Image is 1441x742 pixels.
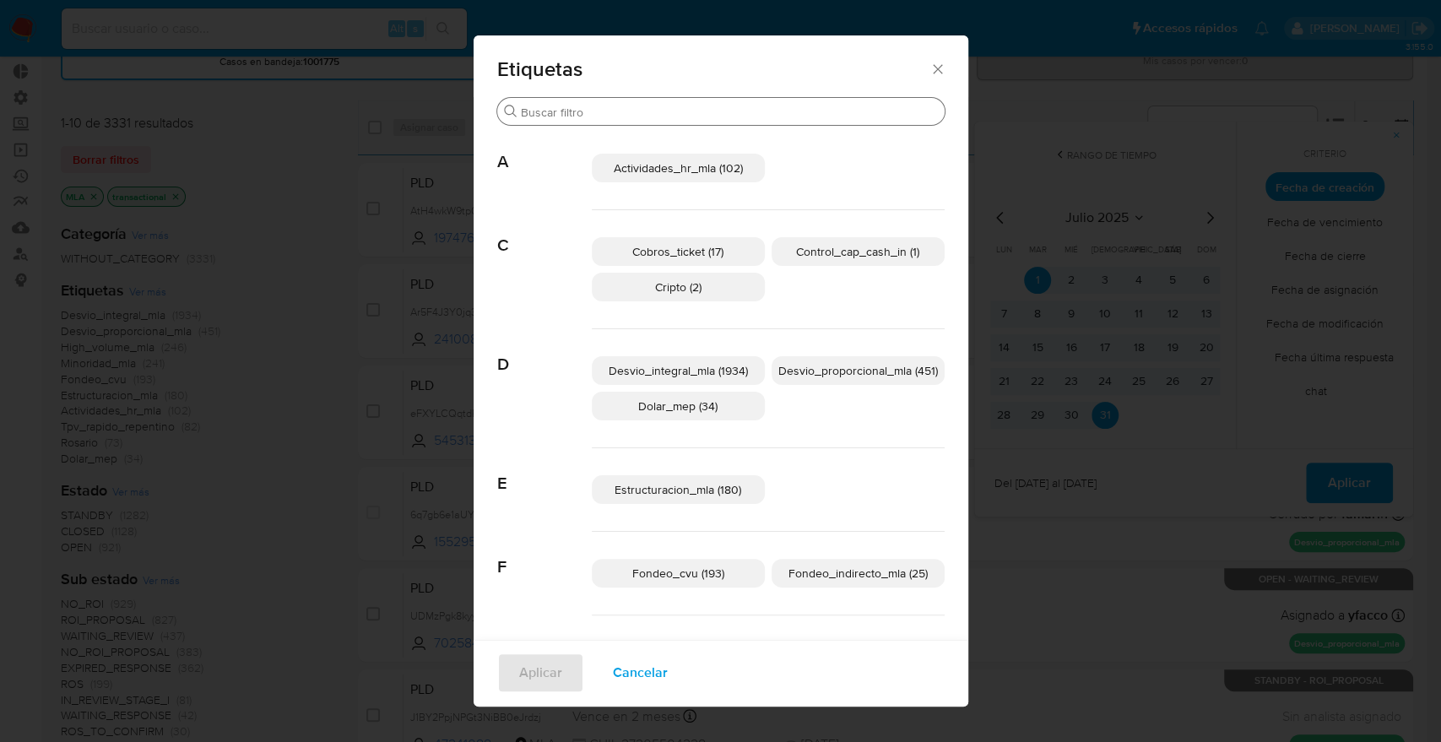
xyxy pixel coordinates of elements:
span: Control_cap_cash_in (1) [796,243,919,260]
div: Cobros_ticket (17) [592,237,765,266]
span: C [497,210,592,256]
div: Fondeo_indirecto_mla (25) [772,559,945,588]
span: Desvio_proporcional_mla (451) [778,362,938,379]
span: H [497,615,592,661]
span: Desvio_integral_mla (1934) [609,362,748,379]
span: E [497,448,592,494]
span: Estructuracion_mla (180) [615,481,741,498]
span: Etiquetas [497,59,930,79]
div: Desvio_proporcional_mla (451) [772,356,945,385]
span: D [497,329,592,375]
div: Desvio_integral_mla (1934) [592,356,765,385]
div: Estructuracion_mla (180) [592,475,765,504]
div: Dolar_mep (34) [592,392,765,420]
div: Fondeo_cvu (193) [592,559,765,588]
span: A [497,127,592,172]
input: Buscar filtro [521,105,938,120]
button: Cerrar [929,61,945,76]
span: Cripto (2) [655,279,702,295]
span: Fondeo_indirecto_mla (25) [788,565,928,582]
div: Control_cap_cash_in (1) [772,237,945,266]
span: F [497,532,592,577]
button: Buscar [504,105,517,118]
span: Dolar_mep (34) [638,398,718,414]
span: Fondeo_cvu (193) [632,565,724,582]
span: Actividades_hr_mla (102) [614,160,743,176]
button: Cancelar [591,653,690,693]
span: Cobros_ticket (17) [632,243,723,260]
div: Actividades_hr_mla (102) [592,154,765,182]
span: Cancelar [613,654,668,691]
div: Cripto (2) [592,273,765,301]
